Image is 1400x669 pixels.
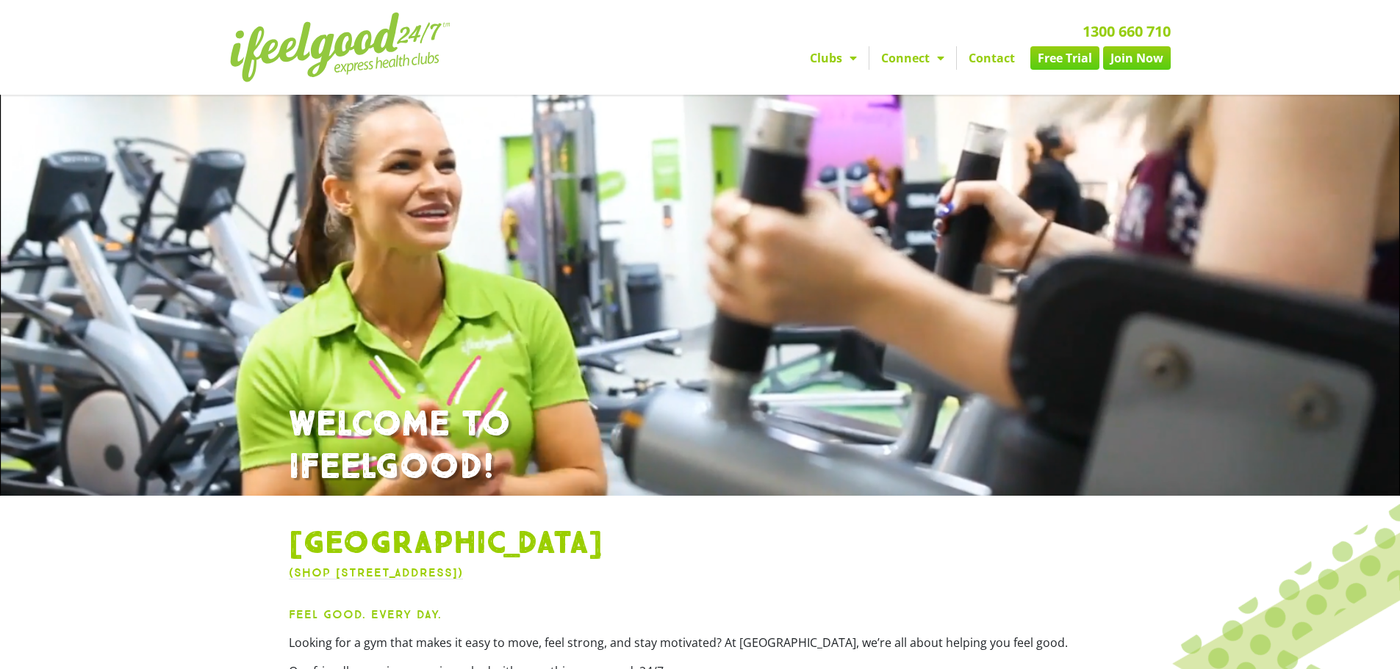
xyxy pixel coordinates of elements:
[289,607,442,621] strong: Feel Good. Every Day.
[798,46,869,70] a: Clubs
[289,525,1112,563] h1: [GEOGRAPHIC_DATA]
[289,634,1112,651] p: Looking for a gym that makes it easy to move, feel strong, and stay motivated? At [GEOGRAPHIC_DAT...
[869,46,956,70] a: Connect
[289,565,463,579] a: (Shop [STREET_ADDRESS])
[1083,21,1171,41] a: 1300 660 710
[1103,46,1171,70] a: Join Now
[564,46,1171,70] nav: Menu
[1030,46,1099,70] a: Free Trial
[289,404,1112,488] h1: WELCOME TO IFEELGOOD!
[957,46,1027,70] a: Contact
